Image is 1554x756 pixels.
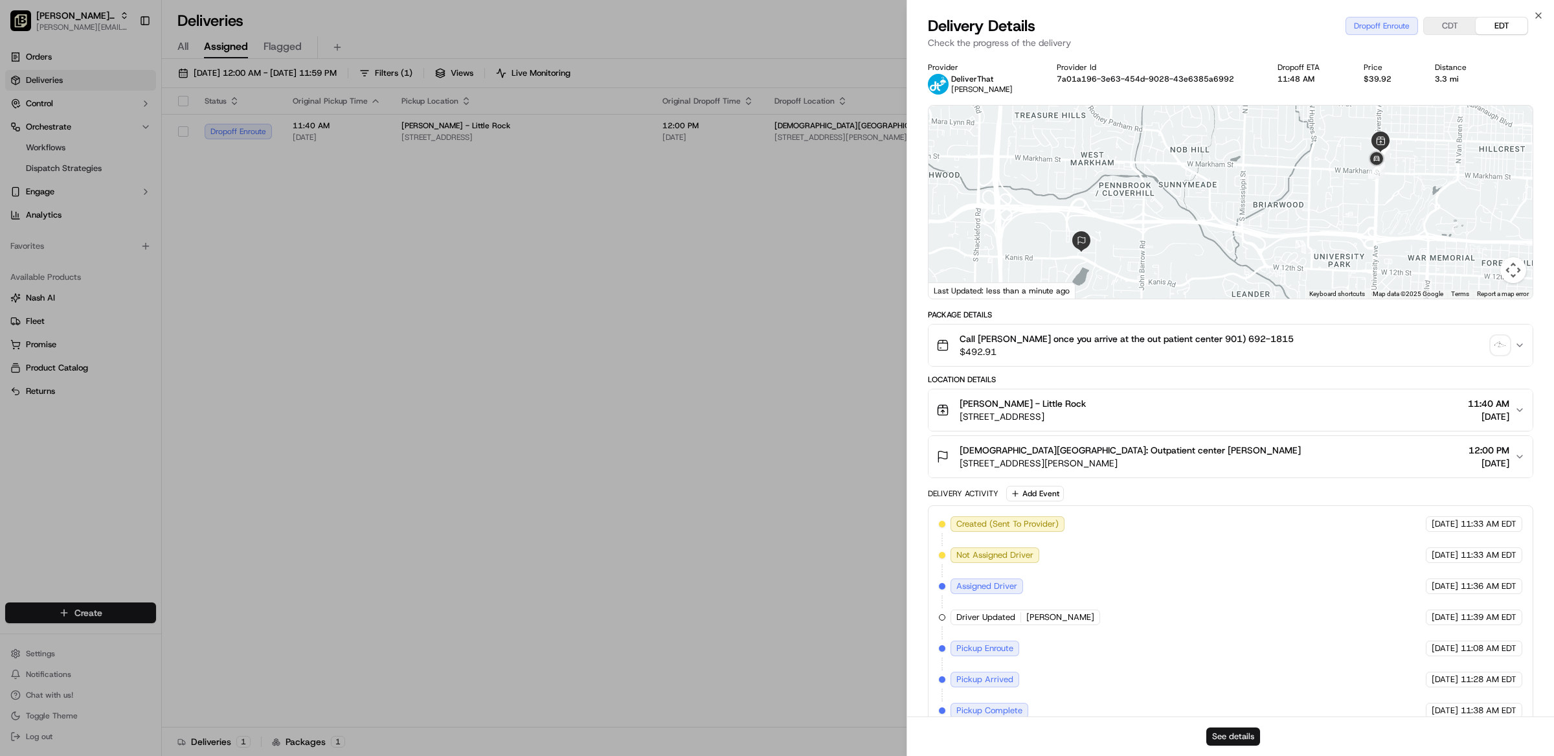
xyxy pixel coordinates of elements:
div: 💻 [109,189,120,200]
button: Call [PERSON_NAME] once you arrive at the out patient center 901) 692-1815$492.91signature_proof_... [929,325,1533,366]
span: [DATE] [1432,580,1458,592]
div: Delivery Activity [928,488,998,499]
span: Knowledge Base [26,188,99,201]
span: [DATE] [1432,518,1458,530]
button: [DEMOGRAPHIC_DATA][GEOGRAPHIC_DATA]: Outpatient center [PERSON_NAME][STREET_ADDRESS][PERSON_NAME]... [929,436,1533,477]
span: Assigned Driver [956,580,1017,592]
button: Add Event [1006,486,1064,501]
span: [STREET_ADDRESS][PERSON_NAME] [960,457,1301,470]
a: Report a map error [1477,290,1529,297]
div: Dropoff ETA [1278,62,1343,73]
span: [STREET_ADDRESS] [960,410,1086,423]
span: Driver Updated [956,612,1015,623]
span: API Documentation [122,188,208,201]
a: 📗Knowledge Base [8,183,104,206]
button: CDT [1424,17,1476,34]
span: [DATE] [1432,674,1458,685]
img: signature_proof_of_delivery image [1491,336,1509,354]
span: [PERSON_NAME] [1026,612,1094,623]
div: Distance [1435,62,1490,73]
span: Call [PERSON_NAME] once you arrive at the out patient center 901) 692-1815 [960,332,1294,345]
span: [PERSON_NAME] [951,84,1013,95]
span: 11:36 AM EDT [1461,580,1516,592]
span: 11:28 AM EDT [1461,674,1516,685]
div: 13 [1368,162,1385,179]
span: Pickup Arrived [956,674,1013,685]
a: Powered byPylon [91,219,157,229]
a: Terms (opens in new tab) [1451,290,1469,297]
div: Last Updated: less than a minute ago [929,282,1075,299]
button: See details [1206,727,1260,746]
p: DeliverThat [951,74,1013,84]
button: Map camera controls [1500,257,1526,283]
span: 11:33 AM EDT [1461,518,1516,530]
div: 📗 [13,189,23,200]
p: Welcome 👋 [13,52,236,73]
div: We're available if you need us! [44,137,164,147]
span: [PERSON_NAME] - Little Rock [960,397,1086,410]
div: Package Details [928,310,1533,320]
div: Location Details [928,374,1533,385]
span: Created (Sent To Provider) [956,518,1059,530]
div: 11:48 AM [1278,74,1343,84]
span: Not Assigned Driver [956,549,1033,561]
button: Start new chat [220,128,236,143]
span: 12:00 PM [1469,444,1509,457]
input: Got a question? Start typing here... [34,84,233,97]
button: EDT [1476,17,1527,34]
button: 7a01a196-3e63-454d-9028-43e6385a6992 [1057,74,1234,84]
img: profile_deliverthat_partner.png [928,74,949,95]
div: Provider Id [1057,62,1257,73]
span: Delivery Details [928,16,1035,36]
span: [DATE] [1432,549,1458,561]
span: 11:39 AM EDT [1461,612,1516,623]
img: Google [932,282,974,299]
a: 💻API Documentation [104,183,213,206]
img: Nash [13,13,39,39]
span: Map data ©2025 Google [1373,290,1443,297]
div: Price [1364,62,1415,73]
span: [DATE] [1469,457,1509,470]
span: Pickup Enroute [956,643,1013,654]
p: Check the progress of the delivery [928,36,1533,49]
div: 3.3 mi [1435,74,1490,84]
span: Pickup Complete [956,705,1022,716]
img: 1736555255976-a54dd68f-1ca7-489b-9aae-adbdc363a1c4 [13,124,36,147]
span: $492.91 [960,345,1294,358]
span: [DATE] [1432,643,1458,654]
span: 11:40 AM [1468,397,1509,410]
button: Keyboard shortcuts [1309,290,1365,299]
span: [DATE] [1432,612,1458,623]
span: [DATE] [1468,410,1509,423]
div: Provider [928,62,1036,73]
div: $39.92 [1364,74,1415,84]
span: 11:08 AM EDT [1461,643,1516,654]
button: [PERSON_NAME] - Little Rock[STREET_ADDRESS]11:40 AM[DATE] [929,389,1533,431]
span: [DATE] [1432,705,1458,716]
span: 11:38 AM EDT [1461,705,1516,716]
span: Pylon [129,220,157,229]
div: Start new chat [44,124,212,137]
a: Open this area in Google Maps (opens a new window) [932,282,974,299]
span: 11:33 AM EDT [1461,549,1516,561]
span: [DEMOGRAPHIC_DATA][GEOGRAPHIC_DATA]: Outpatient center [PERSON_NAME] [960,444,1301,457]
